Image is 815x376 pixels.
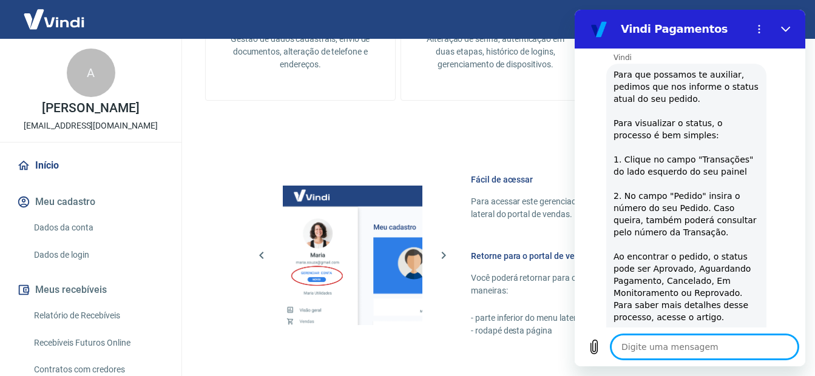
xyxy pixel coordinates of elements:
[421,33,571,71] p: Alteração de senha, autenticação em duas etapas, histórico de logins, gerenciamento de dispositivos.
[42,102,139,115] p: [PERSON_NAME]
[471,195,757,221] p: Para acessar este gerenciador, basta clicar em “Gerenciar conta” no menu lateral do portal de ven...
[471,324,757,337] p: - rodapé desta página
[471,272,757,297] p: Você poderá retornar para o portal de vendas através das seguintes maneiras:
[15,277,167,303] button: Meus recebíveis
[29,303,167,328] a: Relatório de Recebíveis
[29,331,167,355] a: Recebíveis Futuros Online
[29,215,167,240] a: Dados da conta
[471,173,757,186] h6: Fácil de acessar
[575,10,805,366] iframe: Janela de mensagens
[29,243,167,267] a: Dados de login
[471,250,757,262] h6: Retorne para o portal de vendas
[757,8,800,31] button: Sair
[225,33,376,71] p: Gestão de dados cadastrais, envio de documentos, alteração de telefone e endereços.
[24,119,158,132] p: [EMAIL_ADDRESS][DOMAIN_NAME]
[67,49,115,97] div: A
[283,186,422,325] img: Imagem da dashboard mostrando o botão de gerenciar conta na sidebar no lado esquerdo
[15,152,167,179] a: Início
[15,1,93,38] img: Vindi
[471,312,757,324] p: - parte inferior do menu lateral
[15,189,167,215] button: Meu cadastro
